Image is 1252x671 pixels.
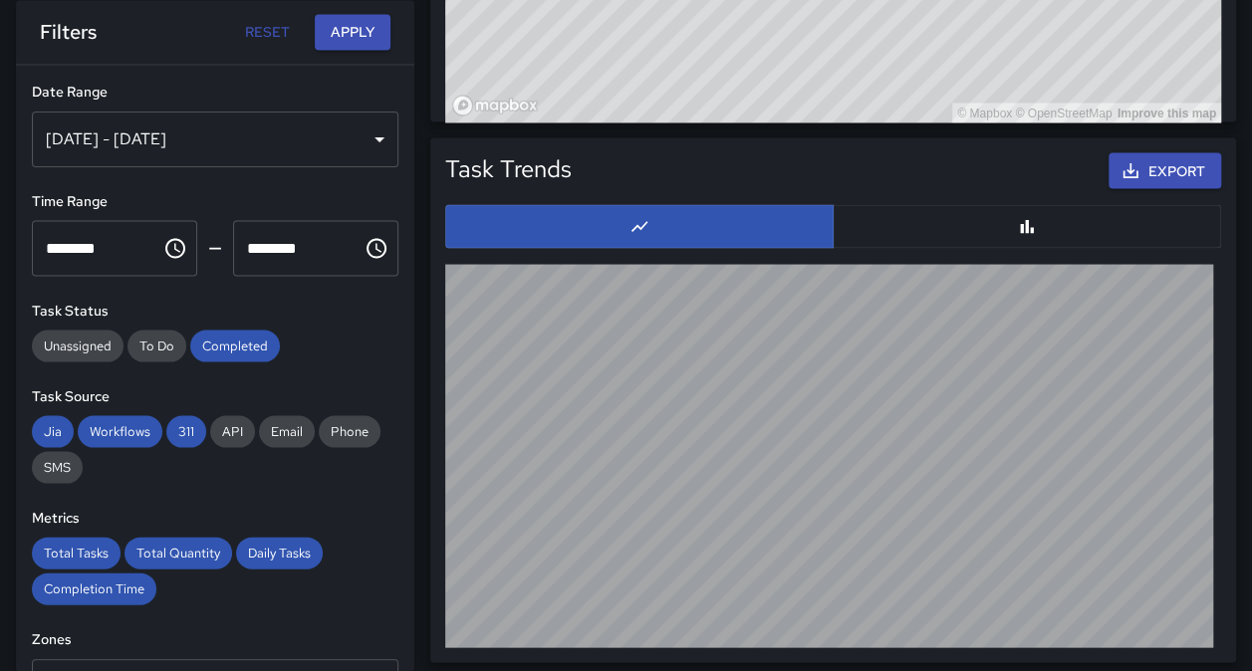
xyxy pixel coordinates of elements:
button: Apply [315,14,390,51]
h6: Metrics [32,507,398,529]
button: Choose time, selected time is 11:59 PM [357,228,396,268]
h6: Task Status [32,300,398,322]
div: Total Tasks [32,537,121,568]
span: SMS [32,458,83,475]
span: Total Quantity [125,544,232,560]
div: Workflows [78,415,162,447]
div: 311 [166,415,206,447]
button: Choose time, selected time is 12:00 AM [155,228,195,268]
span: 311 [166,422,206,439]
span: Unassigned [32,336,124,353]
span: Completion Time [32,579,156,596]
div: Unassigned [32,330,124,361]
svg: Line Chart [629,216,649,236]
span: Workflows [78,422,162,439]
button: Bar Chart [833,204,1221,248]
button: Export [1109,152,1221,189]
svg: Bar Chart [1017,216,1037,236]
button: Reset [235,14,299,51]
h6: Date Range [32,81,398,103]
span: Phone [319,422,380,439]
div: Total Quantity [125,537,232,568]
div: Email [259,415,315,447]
div: Completion Time [32,572,156,604]
div: Phone [319,415,380,447]
h6: Zones [32,628,398,650]
div: SMS [32,451,83,483]
h6: Filters [40,16,97,48]
div: [DATE] - [DATE] [32,111,398,166]
span: Email [259,422,315,439]
div: Daily Tasks [236,537,323,568]
div: API [210,415,255,447]
span: API [210,422,255,439]
div: Completed [190,330,280,361]
button: Line Chart [445,204,834,248]
h6: Task Source [32,385,398,407]
span: Daily Tasks [236,544,323,560]
span: Completed [190,336,280,353]
h5: Task Trends [445,152,572,184]
div: Jia [32,415,74,447]
h6: Time Range [32,190,398,212]
span: To Do [127,336,186,353]
span: Total Tasks [32,544,121,560]
span: Jia [32,422,74,439]
div: To Do [127,330,186,361]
